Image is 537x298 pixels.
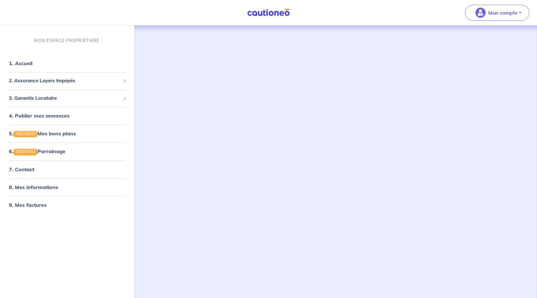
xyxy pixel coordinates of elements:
a: 6.NOUVEAUParrainage [9,148,65,154]
a: 1. Accueil [9,60,32,66]
a: 4. Publier mes annonces [9,112,70,119]
span: 2. Assurance Loyers Impayés [9,77,121,85]
button: illu_account_valid_menu.svgMon compte [465,5,529,21]
div: 9. Mes factures [3,198,132,211]
span: 3. Garantie Locataire [9,94,121,102]
div: 3. Garantie Locataire [3,92,132,104]
div: 2. Assurance Loyers Impayés [3,75,132,87]
img: Cautioneo [245,9,292,17]
div: 1. Accueil [3,57,132,70]
div: 5.NOUVEAUMes bons plans [3,127,132,140]
div: 7. Contact [3,163,132,175]
a: 7. Contact [9,166,34,172]
a: 9. Mes factures [9,201,47,208]
img: illu_account_valid_menu.svg [475,8,486,18]
a: 8. Mes informations [9,184,58,190]
p: MON ESPACE PROPRIÉTAIRE [34,37,100,44]
div: 8. Mes informations [3,180,132,193]
div: 6.NOUVEAUParrainage [3,145,132,158]
iframe: Refer-a-friend campaign [152,41,519,263]
a: 5.NOUVEAUMes bons plans [9,130,76,137]
p: Mon compte [488,9,518,17]
div: 4. Publier mes annonces [3,109,132,122]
